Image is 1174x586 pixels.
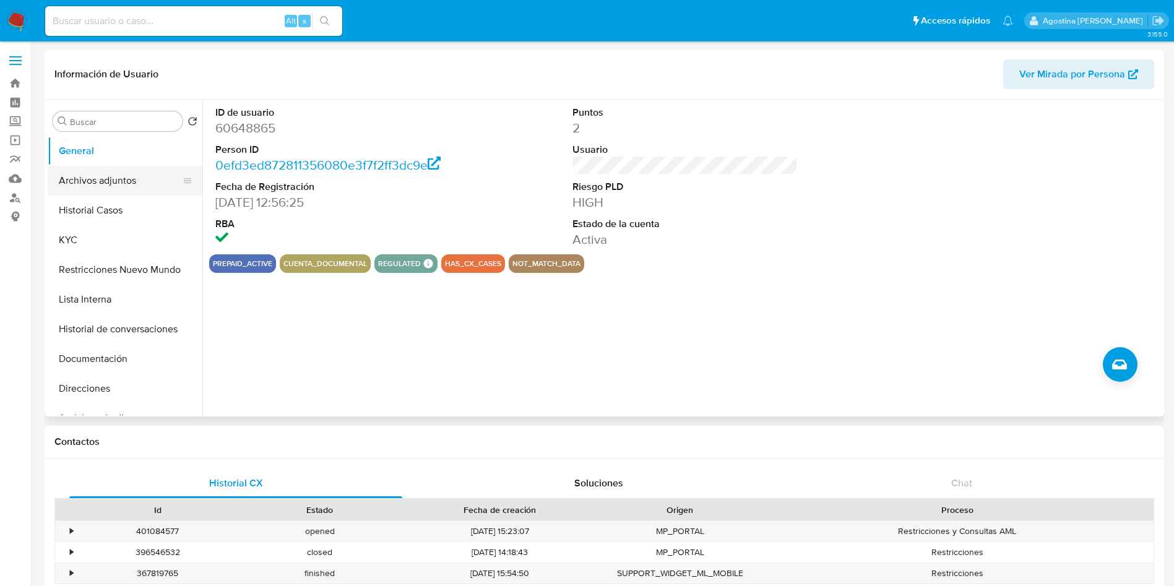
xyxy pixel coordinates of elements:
[239,521,401,541] div: opened
[48,314,202,344] button: Historial de conversaciones
[401,542,599,562] div: [DATE] 14:18:43
[1003,59,1154,89] button: Ver Mirada por Persona
[1152,14,1165,27] a: Salir
[70,525,73,537] div: •
[70,567,73,579] div: •
[239,563,401,584] div: finished
[572,180,798,194] dt: Riesgo PLD
[401,563,599,584] div: [DATE] 15:54:50
[213,261,272,266] button: prepaid_active
[215,194,441,211] dd: [DATE] 12:56:25
[85,504,230,516] div: Id
[215,143,441,157] dt: Person ID
[286,15,296,27] span: Alt
[1043,15,1147,27] p: agostina.faruolo@mercadolibre.com
[48,374,202,403] button: Direcciones
[215,106,441,119] dt: ID de usuario
[215,180,441,194] dt: Fecha de Registración
[45,13,342,29] input: Buscar usuario o caso...
[77,542,239,562] div: 396546532
[410,504,590,516] div: Fecha de creación
[54,68,158,80] h1: Información de Usuario
[921,14,990,27] span: Accesos rápidos
[48,403,202,433] button: Anticipos de dinero
[54,436,1154,448] h1: Contactos
[48,136,202,166] button: General
[378,261,421,266] button: regulated
[572,217,798,231] dt: Estado de la cuenta
[58,116,67,126] button: Buscar
[445,261,501,266] button: has_cx_cases
[572,231,798,248] dd: Activa
[239,542,401,562] div: closed
[215,119,441,137] dd: 60648865
[283,261,367,266] button: cuenta_documental
[248,504,392,516] div: Estado
[512,261,581,266] button: not_match_data
[1019,59,1125,89] span: Ver Mirada por Persona
[312,12,337,30] button: search-icon
[599,521,761,541] div: MP_PORTAL
[48,285,202,314] button: Lista Interna
[599,542,761,562] div: MP_PORTAL
[215,217,441,231] dt: RBA
[77,521,239,541] div: 401084577
[48,166,192,196] button: Archivos adjuntos
[48,225,202,255] button: KYC
[209,476,263,490] span: Historial CX
[48,255,202,285] button: Restricciones Nuevo Mundo
[401,521,599,541] div: [DATE] 15:23:07
[572,143,798,157] dt: Usuario
[599,563,761,584] div: SUPPORT_WIDGET_ML_MOBILE
[70,546,73,558] div: •
[761,542,1154,562] div: Restricciones
[572,106,798,119] dt: Puntos
[572,194,798,211] dd: HIGH
[761,563,1154,584] div: Restricciones
[70,116,178,127] input: Buscar
[48,196,202,225] button: Historial Casos
[48,344,202,374] button: Documentación
[572,119,798,137] dd: 2
[770,504,1145,516] div: Proceso
[951,476,972,490] span: Chat
[215,156,441,174] a: 0efd3ed872811356080e3f7f2ff3dc9e
[761,521,1154,541] div: Restricciones y Consultas AML
[77,563,239,584] div: 367819765
[608,504,753,516] div: Origen
[1003,15,1013,26] a: Notificaciones
[188,116,197,130] button: Volver al orden por defecto
[303,15,306,27] span: s
[574,476,623,490] span: Soluciones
